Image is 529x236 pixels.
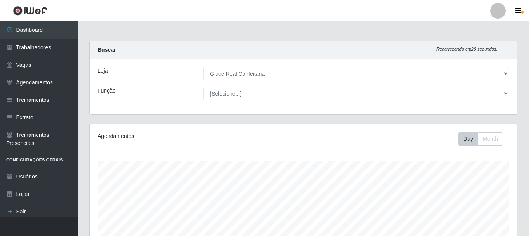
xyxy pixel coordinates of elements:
[458,132,478,146] button: Day
[13,6,47,16] img: CoreUI Logo
[458,132,503,146] div: First group
[98,67,108,75] label: Loja
[98,47,116,53] strong: Buscar
[436,47,500,51] i: Recarregando em 29 segundos...
[98,132,262,140] div: Agendamentos
[98,87,116,95] label: Função
[458,132,509,146] div: Toolbar with button groups
[478,132,503,146] button: Month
